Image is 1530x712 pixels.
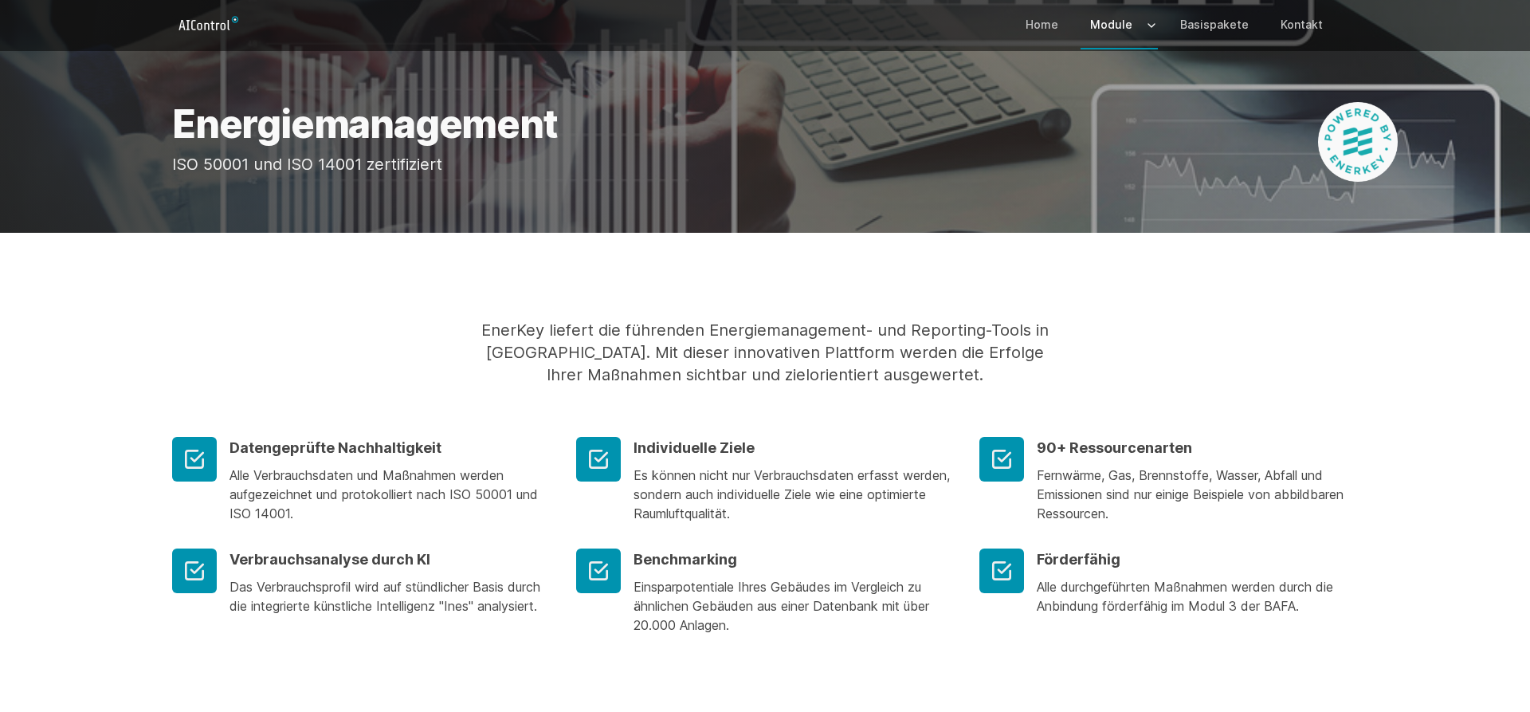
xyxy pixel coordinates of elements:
[1037,466,1358,523] div: Fernwärme, Gas, Brennstoffe, Wasser, Abfall und Emissionen sind nur einige Beispiele von abbildba...
[172,153,1358,175] p: ISO 50001 und ISO 14001 zertifiziert
[1016,2,1068,48] a: Home
[1271,2,1332,48] a: Kontakt
[1037,437,1358,459] h3: 90+ Ressourcenarten
[172,105,1358,144] h1: Energiemanagement
[634,549,955,571] h3: Benchmarking
[469,319,1061,386] p: EnerKey liefert die führenden Energiemanagement- und Reporting-Tools in [GEOGRAPHIC_DATA]. Mit di...
[634,577,955,635] div: Einsparpotentiale Ihres Gebäudes im Vergleich zu ähnlichen Gebäuden aus einer Datenbank mit über ...
[1318,102,1398,182] img: Powered By Enerkey
[172,11,251,37] a: Logo
[229,577,551,616] div: Das Verbrauchsprofil wird auf stündlicher Basis durch die integrierte künstliche Intelligenz "Ine...
[1037,549,1358,571] h3: Förderfähig
[1171,2,1258,48] a: Basispakete
[1142,2,1158,48] button: Expand / collapse menu
[229,437,551,459] h3: Datengeprüfte Nachhaltigkeit
[229,466,551,523] div: Alle Verbrauchsdaten und Maßnahmen werden aufgezeichnet und protokolliert nach ISO 50001 und ISO ...
[634,466,955,523] div: Es können nicht nur Verbrauchsdaten erfasst werden, sondern auch individuelle Ziele wie eine opti...
[229,549,551,571] h3: Verbrauchsanalyse durch KI
[1081,2,1142,48] a: Module
[634,437,955,459] h3: Individuelle Ziele
[1037,577,1358,616] div: Alle durchgeführten Maßnahmen werden durch die Anbindung förderfähig im Modul 3 der BAFA.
